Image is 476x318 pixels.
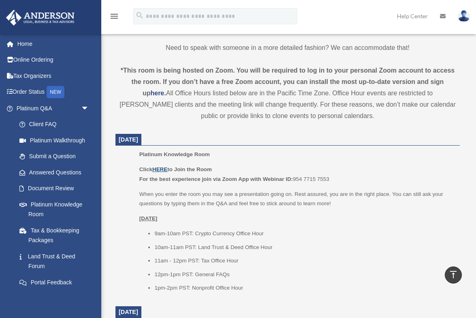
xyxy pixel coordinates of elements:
u: [DATE] [139,215,158,221]
a: Answered Questions [11,164,101,180]
li: 12pm-1pm PST: General FAQs [154,270,454,279]
a: Home [6,36,101,52]
li: 1pm-2pm PST: Nonprofit Office Hour [154,283,454,293]
span: arrow_drop_down [81,290,97,307]
div: NEW [47,86,64,98]
span: Platinum Knowledge Room [139,151,210,157]
a: Tax & Bookkeeping Packages [11,222,101,248]
a: Digital Productsarrow_drop_down [6,290,101,307]
li: 11am - 12pm PST: Tax Office Hour [154,256,454,266]
a: vertical_align_top [445,266,462,284]
a: HERE [152,166,167,172]
img: Anderson Advisors Platinum Portal [4,10,77,26]
a: Platinum Q&Aarrow_drop_down [6,100,101,116]
a: Order StatusNEW [6,84,101,101]
a: Platinum Knowledge Room [11,196,97,222]
li: 9am-10am PST: Crypto Currency Office Hour [154,229,454,238]
a: Tax Organizers [6,68,101,84]
div: All Office Hours listed below are in the Pacific Time Zone. Office Hour events are restricted to ... [115,65,460,122]
b: Click to Join the Room [139,166,212,172]
a: here [150,90,164,97]
a: Land Trust & Deed Forum [11,248,101,274]
span: arrow_drop_down [81,100,97,117]
span: [DATE] [119,136,138,143]
i: menu [109,11,119,21]
p: 954 7715 7553 [139,165,454,184]
a: Online Ordering [6,52,101,68]
span: [DATE] [119,309,138,315]
img: User Pic [458,10,470,22]
li: 10am-11am PST: Land Trust & Deed Office Hour [154,243,454,252]
strong: . [164,90,166,97]
a: Portal Feedback [11,274,101,290]
a: menu [109,14,119,21]
b: For the best experience join via Zoom App with Webinar ID: [139,176,293,182]
i: vertical_align_top [448,270,458,279]
p: When you enter the room you may see a presentation going on. Rest assured, you are in the right p... [139,189,454,208]
a: Client FAQ [11,116,101,133]
p: Need to speak with someone in a more detailed fashion? We can accommodate that! [115,42,460,54]
strong: *This room is being hosted on Zoom. You will be required to log in to your personal Zoom account ... [121,67,455,97]
i: search [135,11,144,20]
a: Submit a Question [11,148,101,165]
a: Document Review [11,180,101,197]
a: Platinum Walkthrough [11,132,101,148]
